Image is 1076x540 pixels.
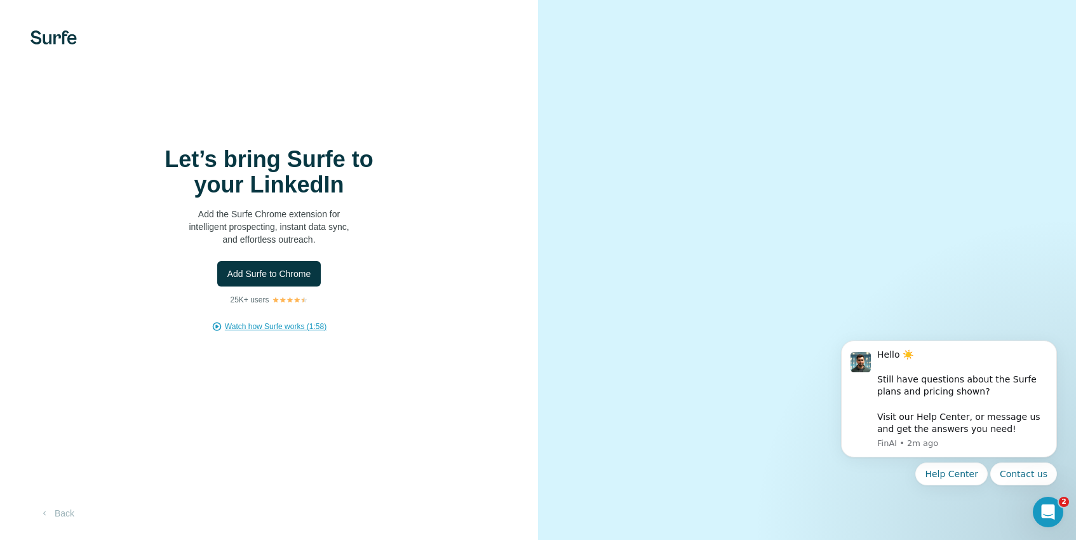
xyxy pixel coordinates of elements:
[230,294,269,306] p: 25K+ users
[30,30,77,44] img: Surfe's logo
[227,267,311,280] span: Add Surfe to Chrome
[30,502,83,525] button: Back
[142,147,396,198] h1: Let’s bring Surfe to your LinkedIn
[217,261,321,287] button: Add Surfe to Chrome
[225,321,326,332] button: Watch how Surfe works (1:58)
[142,208,396,246] p: Add the Surfe Chrome extension for intelligent prospecting, instant data sync, and effortless out...
[1059,497,1069,507] span: 2
[1033,497,1063,527] iframe: Intercom live chat
[822,325,1076,534] iframe: Intercom notifications message
[272,296,308,304] img: Rating Stars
